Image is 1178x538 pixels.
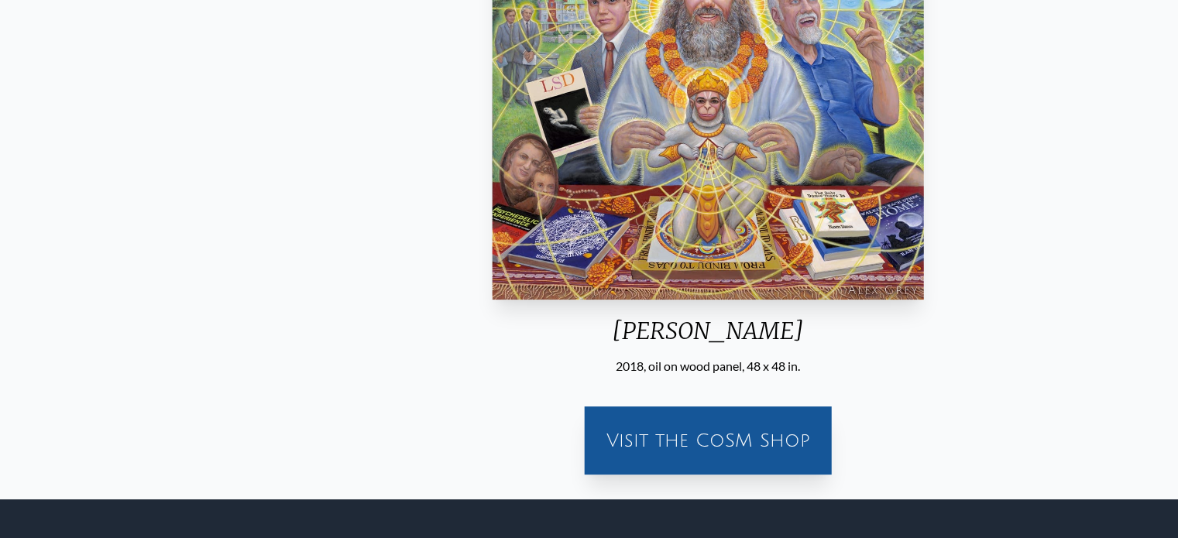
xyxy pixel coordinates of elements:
[486,317,930,357] div: [PERSON_NAME]
[594,416,823,465] a: Visit the CoSM Shop
[486,357,930,375] div: 2018, oil on wood panel, 48 x 48 in.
